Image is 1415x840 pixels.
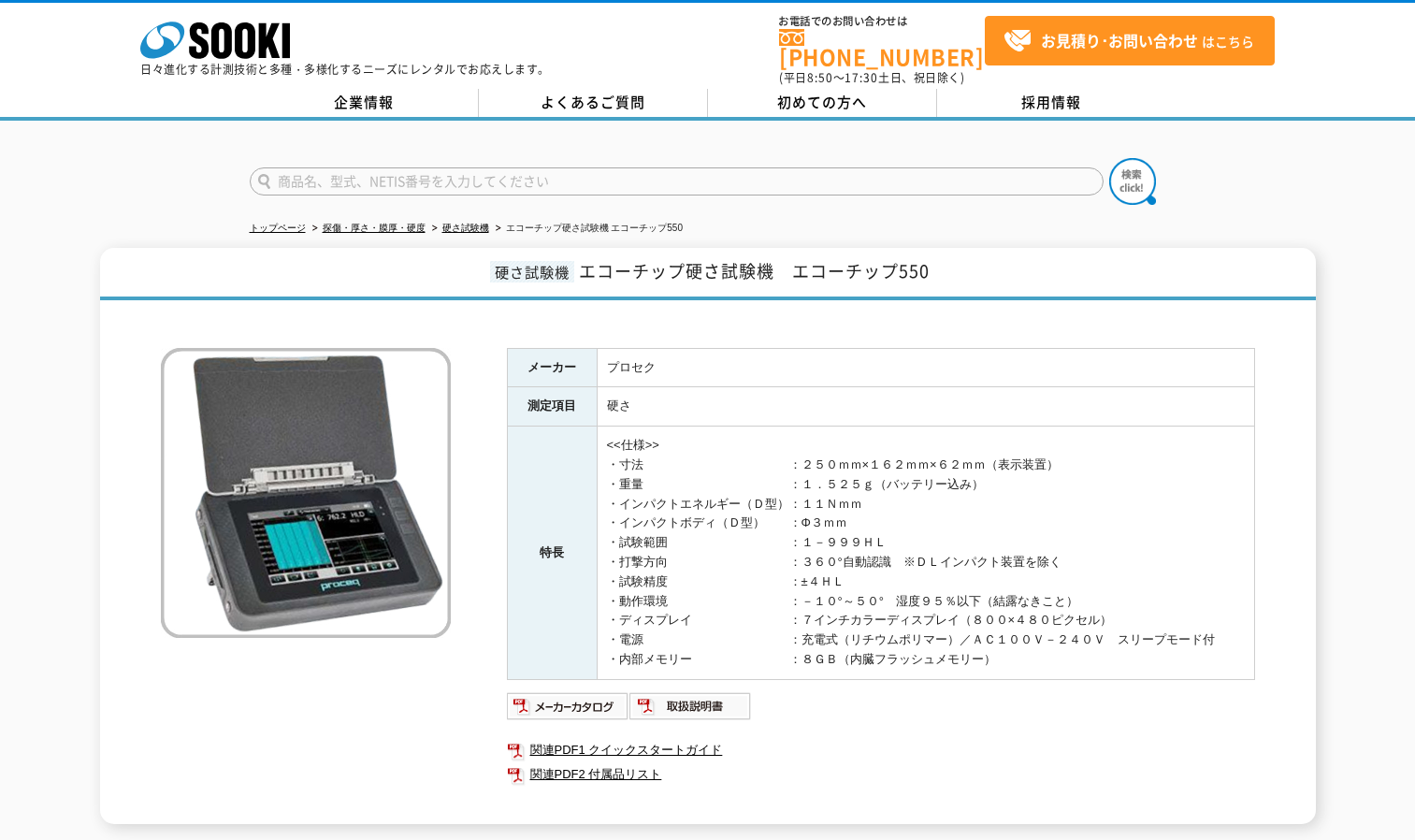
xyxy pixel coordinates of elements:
[161,348,451,638] img: エコーチップ硬さ試験機 エコーチップ550
[629,703,752,717] a: 取扱説明書
[985,16,1275,65] a: お見積り･お問い合わせはこちら
[507,427,597,680] th: 特長
[442,223,489,233] a: 硬さ試験機
[507,762,1255,787] a: 関連PDF2 付属品リスト
[597,427,1254,680] td: <<仕様>> ・寸法 ：２５０ｍｍ×１６２ｍｍ×６２ｍｍ（表示装置） ・重量 ：１．５２５ｇ（バッテリー込み） ・インパクトエネルギー（Ｄ型）：１１Ｎｍｍ ・インパクトボディ（Ｄ型） ：Φ３ｍｍ...
[492,219,683,239] li: エコーチップ硬さ試験機 エコーチップ550
[507,691,629,721] img: メーカーカタログ
[779,29,985,67] a: [PHONE_NUMBER]
[323,223,426,233] a: 探傷・厚さ・膜厚・硬度
[779,16,985,27] span: お電話でのお問い合わせは
[140,64,550,75] p: 日々進化する計測技術と多種・多様化するニーズにレンタルでお応えします。
[507,348,597,387] th: メーカー
[1003,27,1254,55] span: はこちら
[807,69,833,86] span: 8:50
[708,89,937,117] a: 初めての方へ
[579,258,930,283] span: エコーチップ硬さ試験機 エコーチップ550
[490,261,574,282] span: 硬さ試験機
[250,167,1104,196] input: 商品名、型式、NETIS番号を入力してください
[507,738,1255,762] a: 関連PDF1 クイックスタートガイド
[507,387,597,427] th: 測定項目
[779,69,964,86] span: (平日 ～ 土日、祝日除く)
[507,703,629,717] a: メーカーカタログ
[777,92,867,112] span: 初めての方へ
[845,69,878,86] span: 17:30
[597,387,1254,427] td: 硬さ
[629,691,752,721] img: 取扱説明書
[250,223,306,233] a: トップページ
[479,89,708,117] a: よくあるご質問
[597,348,1254,387] td: プロセク
[1041,29,1198,51] strong: お見積り･お問い合わせ
[937,89,1166,117] a: 採用情報
[250,89,479,117] a: 企業情報
[1109,158,1156,205] img: btn_search.png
